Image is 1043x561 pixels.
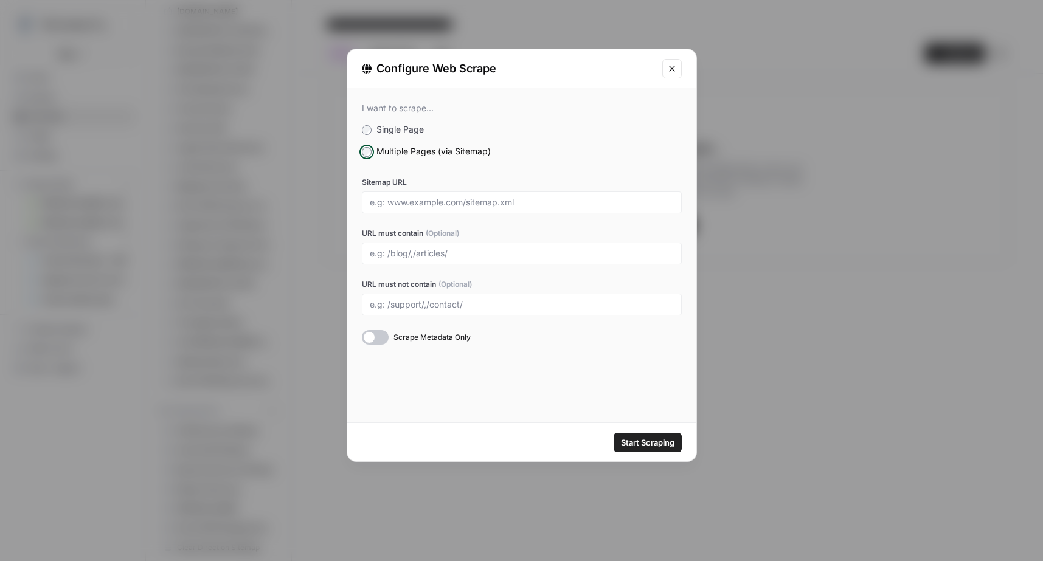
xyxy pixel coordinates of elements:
[362,228,682,239] label: URL must contain
[370,248,674,259] input: e.g: /blog/,/articles/
[362,147,372,157] input: Multiple Pages (via Sitemap)
[362,177,682,188] label: Sitemap URL
[376,146,491,156] span: Multiple Pages (via Sitemap)
[376,124,424,134] span: Single Page
[362,60,655,77] div: Configure Web Scrape
[362,103,682,114] div: I want to scrape...
[614,433,682,452] button: Start Scraping
[621,436,674,449] span: Start Scraping
[438,279,472,290] span: (Optional)
[370,197,674,208] input: e.g: www.example.com/sitemap.xml
[370,299,674,310] input: e.g: /support/,/contact/
[362,125,372,135] input: Single Page
[662,59,682,78] button: Close modal
[426,228,459,239] span: (Optional)
[393,332,471,343] span: Scrape Metadata Only
[362,279,682,290] label: URL must not contain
